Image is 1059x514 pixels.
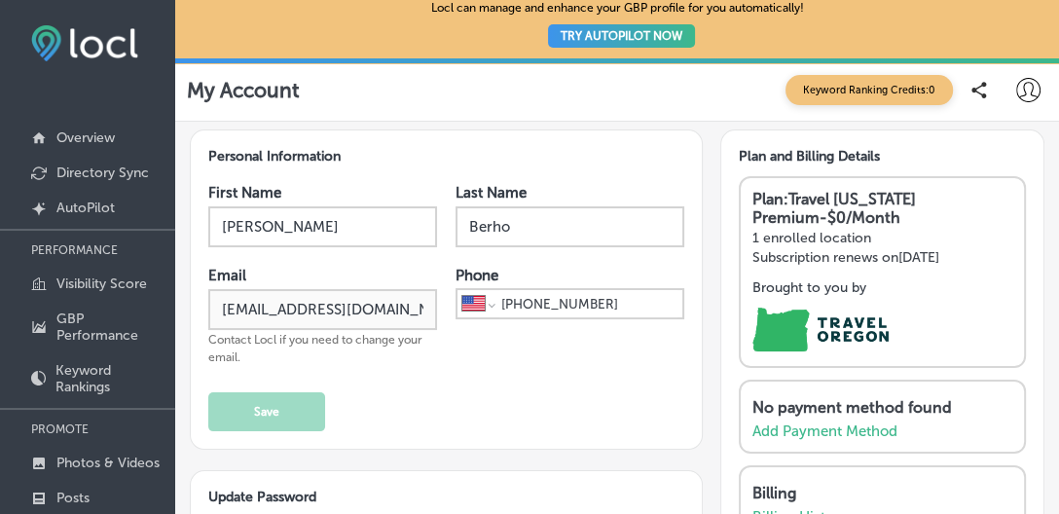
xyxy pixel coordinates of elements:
[56,490,90,506] p: Posts
[499,290,677,318] input: Phone number
[56,200,115,216] p: AutoPilot
[187,78,300,102] p: My Account
[752,279,1012,296] p: Brought to you by
[752,249,1012,266] p: Subscription renews on [DATE]
[431,1,804,56] p: Locl can manage and enhance your GBP profile for you automatically!
[456,206,684,247] input: Enter Last Name
[56,165,149,181] p: Directory Sync
[208,148,684,165] h3: Personal Information
[56,455,160,471] p: Photos & Videos
[56,129,115,146] p: Overview
[739,148,1026,165] h3: Plan and Billing Details
[752,398,1003,417] p: No payment method found
[548,24,695,48] button: TRY AUTOPILOT NOW
[208,289,437,330] input: Enter Email
[752,230,1012,246] p: 1 enrolled location
[752,484,1003,502] p: Billing
[31,25,138,61] img: fda3e92497d09a02dc62c9cd864e3231.png
[208,184,281,202] label: First Name
[55,362,165,395] p: Keyword Rankings
[56,275,147,292] p: Visibility Score
[785,75,953,105] span: Keyword Ranking Credits: 0
[752,308,889,352] img: Travel Oregon
[208,206,437,247] input: Enter First Name
[208,392,325,431] button: Save
[456,267,498,284] label: Phone
[208,333,422,364] span: Contact Locl if you need to change your email.
[752,190,916,227] strong: Plan: Travel [US_STATE] Premium - $0/Month
[752,422,897,440] a: Add Payment Method
[208,267,246,284] label: Email
[208,489,684,505] h3: Update Password
[456,184,527,202] label: Last Name
[56,311,165,344] p: GBP Performance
